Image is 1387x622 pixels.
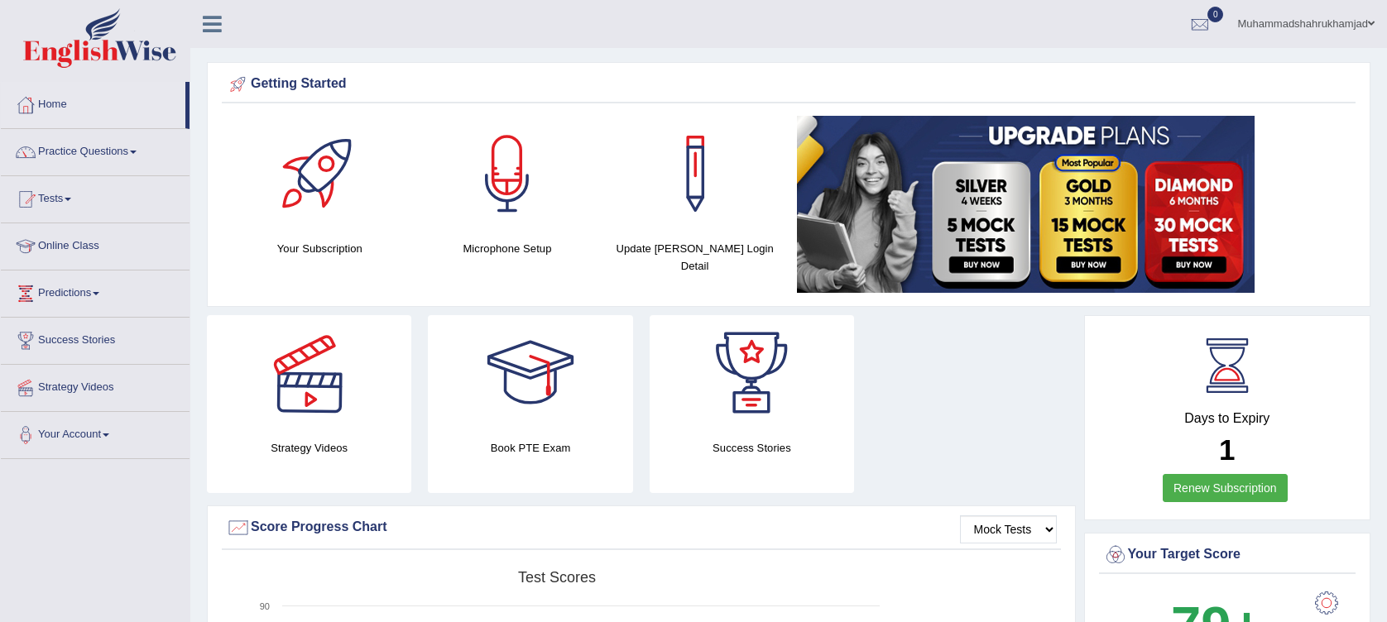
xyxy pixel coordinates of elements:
[518,569,596,586] tspan: Test scores
[226,72,1351,97] div: Getting Started
[428,439,632,457] h4: Book PTE Exam
[1,365,190,406] a: Strategy Videos
[1,82,185,123] a: Home
[207,439,411,457] h4: Strategy Videos
[609,240,780,275] h4: Update [PERSON_NAME] Login Detail
[226,515,1057,540] div: Score Progress Chart
[260,601,270,611] text: 90
[1,129,190,170] a: Practice Questions
[1,176,190,218] a: Tests
[650,439,854,457] h4: Success Stories
[1103,543,1352,567] div: Your Target Score
[797,116,1255,293] img: small5.jpg
[1207,7,1224,22] span: 0
[1219,433,1235,466] b: 1
[1,412,190,453] a: Your Account
[422,240,593,257] h4: Microphone Setup
[1,270,190,312] a: Predictions
[1103,411,1352,426] h4: Days to Expiry
[1163,474,1288,502] a: Renew Subscription
[234,240,406,257] h4: Your Subscription
[1,318,190,359] a: Success Stories
[1,223,190,265] a: Online Class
